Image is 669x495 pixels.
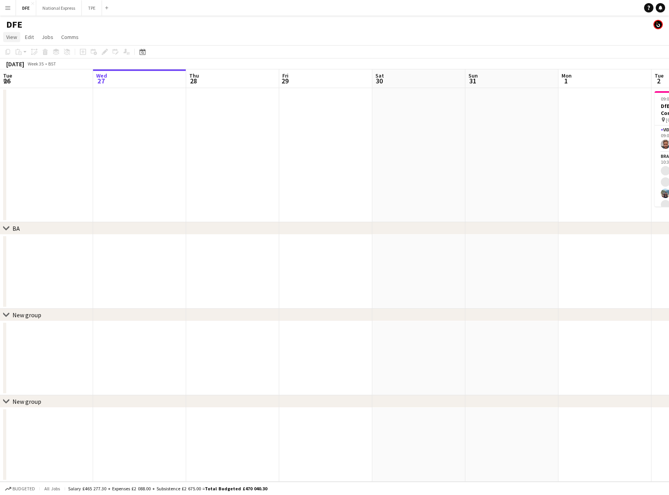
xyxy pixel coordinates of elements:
[281,76,289,85] span: 29
[36,0,82,16] button: National Express
[562,72,572,79] span: Mon
[61,34,79,41] span: Comms
[560,76,572,85] span: 1
[468,72,478,79] span: Sun
[3,72,12,79] span: Tue
[2,76,12,85] span: 26
[375,72,384,79] span: Sat
[25,34,34,41] span: Edit
[12,225,20,232] div: BA
[39,32,56,42] a: Jobs
[374,76,384,85] span: 30
[12,486,35,491] span: Budgeted
[653,76,664,85] span: 2
[95,76,107,85] span: 27
[16,0,36,16] button: DFE
[68,486,267,491] div: Salary £465 277.30 + Expenses £2 088.00 + Subsistence £2 675.00 =
[188,76,199,85] span: 28
[655,72,664,79] span: Tue
[12,398,41,405] div: New group
[42,34,53,41] span: Jobs
[82,0,102,16] button: TPE
[189,72,199,79] span: Thu
[58,32,82,42] a: Comms
[467,76,478,85] span: 31
[26,61,45,67] span: Week 35
[205,486,267,491] span: Total Budgeted £470 040.30
[96,72,107,79] span: Wed
[6,60,24,68] div: [DATE]
[48,61,56,67] div: BST
[653,20,663,29] app-user-avatar: Tim Bodenham
[4,484,36,493] button: Budgeted
[6,34,17,41] span: View
[282,72,289,79] span: Fri
[12,311,41,319] div: New group
[6,19,22,30] h1: DFE
[22,32,37,42] a: Edit
[3,32,20,42] a: View
[43,486,62,491] span: All jobs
